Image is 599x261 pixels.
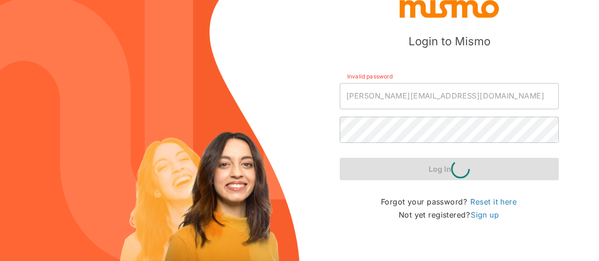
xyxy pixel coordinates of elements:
[399,208,500,221] p: Not yet registered?
[340,64,559,81] span: Invalid password
[469,196,518,207] a: Reset it here
[409,34,490,49] h5: Login to Mismo
[470,209,500,220] a: Sign up
[340,83,559,109] input: Email
[381,195,518,208] p: Forgot your password?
